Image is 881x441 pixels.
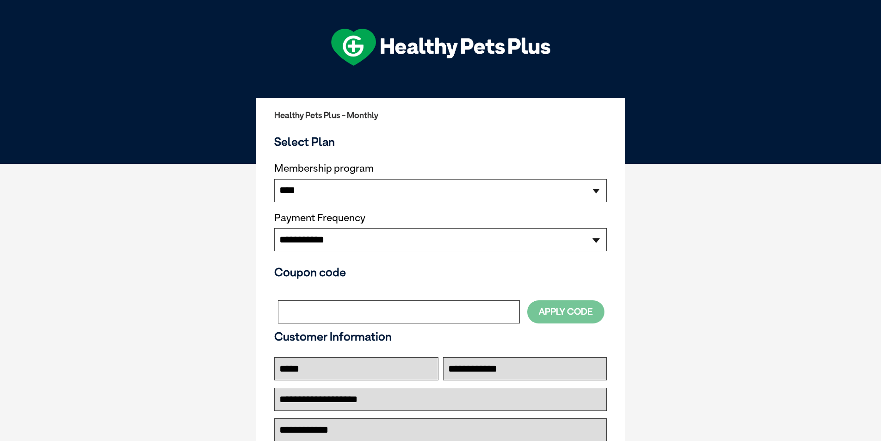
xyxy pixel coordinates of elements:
[274,265,607,279] h3: Coupon code
[331,29,550,66] img: hpp-logo-landscape-green-white.png
[274,111,607,120] h2: Healthy Pets Plus - Monthly
[274,212,365,224] label: Payment Frequency
[527,300,604,323] button: Apply Code
[274,135,607,149] h3: Select Plan
[274,162,607,174] label: Membership program
[274,329,607,343] h3: Customer Information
